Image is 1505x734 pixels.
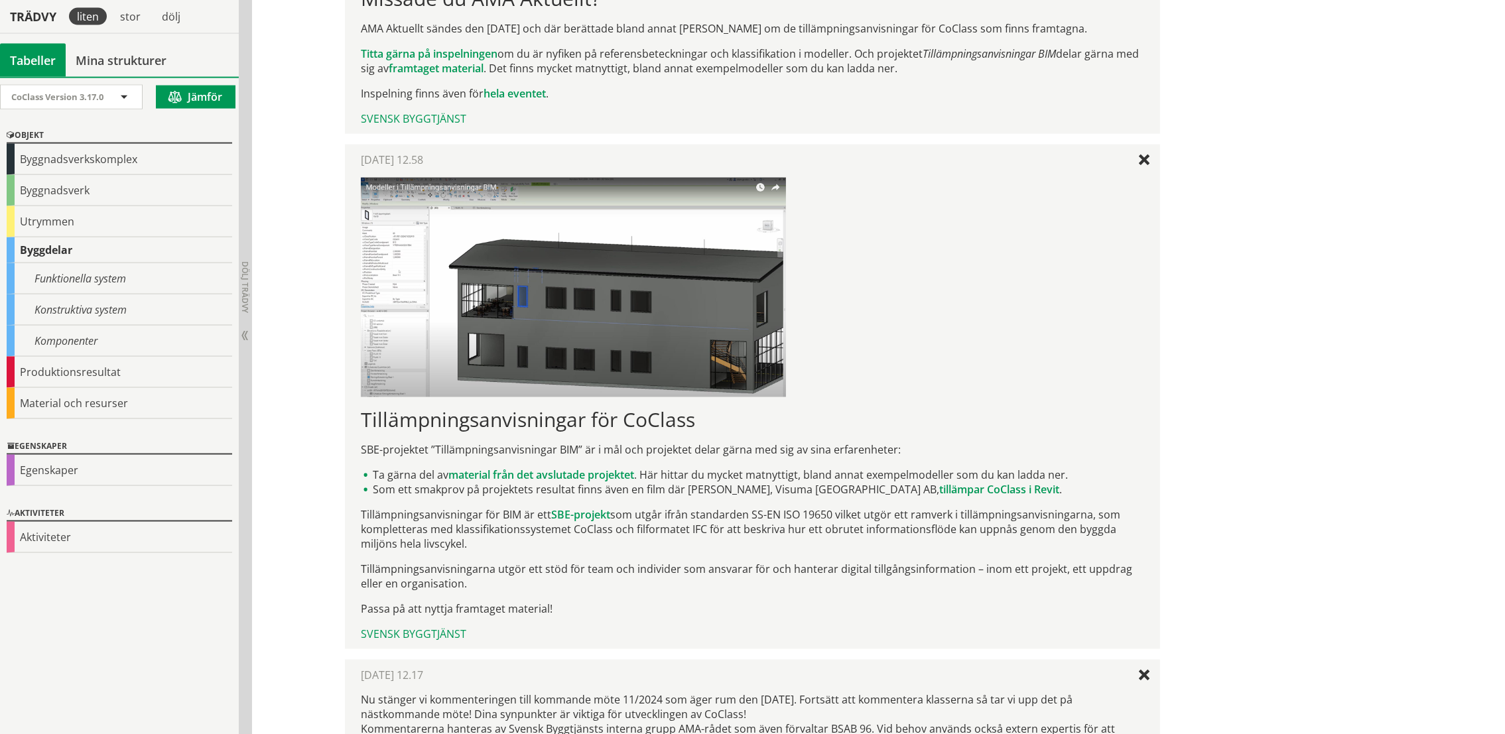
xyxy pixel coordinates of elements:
p: Passa på att nyttja framtaget material! [361,601,1144,616]
div: Byggnadsverk [7,175,232,206]
img: TillmpningsanvisningarBIM2022-2024.jpg [361,178,786,397]
a: framtaget material [389,61,484,76]
button: Jämför [156,86,235,109]
p: SBE-projektet ”Tillämpningsanvisningar BIM” är i mål och projektet delar gärna med sig av sina er... [361,442,1144,457]
span: [DATE] 12.58 [361,153,423,167]
p: Inspelning finns även för . [361,86,1144,101]
div: Produktionsresultat [7,357,232,388]
div: Konstruktiva system [7,294,232,326]
a: Mina strukturer [66,44,176,77]
li: Som ett smakprov på projektets resultat finns även en film där [PERSON_NAME], Visuma [GEOGRAPHIC_... [361,482,1144,497]
a: material från det avslutade projektet [448,467,634,482]
div: stor [112,8,149,25]
div: Byggdelar [7,237,232,263]
a: tillämpar CoClass i Revit [939,482,1059,497]
div: Svensk Byggtjänst [361,111,1144,126]
em: Tillämpningsanvisningar BIM [923,46,1056,61]
div: Aktiviteter [7,506,232,522]
div: Svensk Byggtjänst [361,627,1144,641]
div: liten [69,8,107,25]
a: SBE-projekt [551,507,610,522]
p: om du är nyfiken på referensbeteckningar och klassifikation i modeller. Och projektet delar gärna... [361,46,1144,76]
div: Byggnadsverkskomplex [7,144,232,175]
a: Titta gärna på inspelningen [361,46,497,61]
p: Tillämpningsanvisningar för BIM är ett som utgår ifrån standarden SS-EN ISO 19650 vilket utgör et... [361,507,1144,551]
div: Material och resurser [7,388,232,419]
div: dölj [154,8,188,25]
li: Ta gärna del av . Här hittar du mycket matnyttigt, bland annat exempelmodeller som du kan ladda ner. [361,467,1144,482]
span: Dölj trädvy [239,261,251,313]
p: AMA Aktuellt sändes den [DATE] och där berättade bland annat [PERSON_NAME] om de tillämpningsanvi... [361,21,1144,36]
div: Funktionella system [7,263,232,294]
div: Trädvy [3,9,64,24]
h1: Tillämpningsanvisningar för CoClass [361,408,1144,432]
p: Tillämpningsanvisningarna utgör ett stöd för team och individer som ansvarar för och hanterar dig... [361,562,1144,591]
div: Aktiviteter [7,522,232,553]
div: Objekt [7,128,232,144]
a: hela eventet [484,86,546,101]
span: [DATE] 12.17 [361,668,423,682]
div: Utrymmen [7,206,232,237]
div: Komponenter [7,326,232,357]
div: Egenskaper [7,439,232,455]
div: Egenskaper [7,455,232,486]
span: CoClass Version 3.17.0 [11,91,103,103]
